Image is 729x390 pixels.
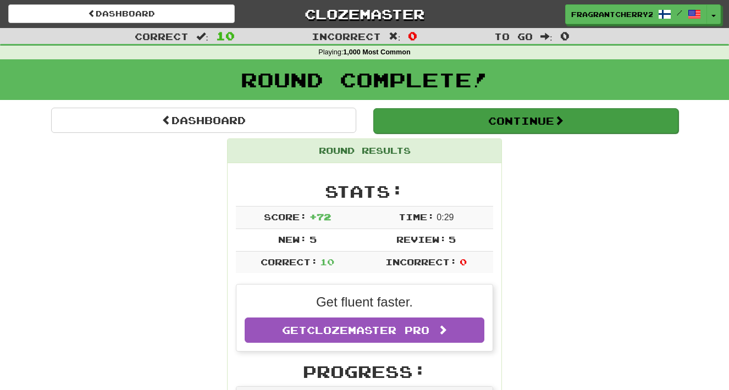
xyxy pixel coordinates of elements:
[312,31,381,42] span: Incorrect
[460,257,467,267] span: 0
[228,139,501,163] div: Round Results
[236,363,493,381] h2: Progress:
[8,4,235,23] a: Dashboard
[494,31,533,42] span: To go
[245,317,484,343] a: GetClozemaster Pro
[51,108,356,133] a: Dashboard
[408,29,417,42] span: 0
[677,9,682,16] span: /
[236,182,493,200] h2: Stats:
[389,32,401,41] span: :
[264,211,307,222] span: Score:
[540,32,553,41] span: :
[216,29,235,42] span: 10
[261,257,318,267] span: Correct:
[310,234,317,244] span: 5
[385,257,457,267] span: Incorrect:
[4,69,725,91] h1: Round Complete!
[560,29,570,42] span: 0
[310,211,331,222] span: + 72
[278,234,307,244] span: New:
[196,32,208,41] span: :
[373,108,678,133] button: Continue
[449,234,456,244] span: 5
[437,213,454,222] span: 0 : 29
[320,257,334,267] span: 10
[571,9,653,19] span: FragrantCherry2875
[399,211,434,222] span: Time:
[343,48,410,56] strong: 1,000 Most Common
[307,324,429,336] span: Clozemaster Pro
[396,234,446,244] span: Review:
[135,31,189,42] span: Correct
[245,293,484,311] p: Get fluent faster.
[251,4,478,24] a: Clozemaster
[565,4,707,24] a: FragrantCherry2875 /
